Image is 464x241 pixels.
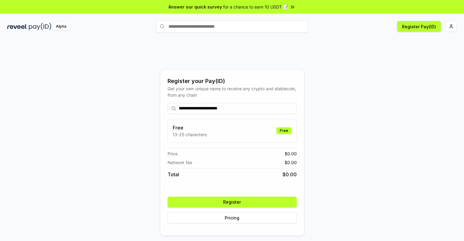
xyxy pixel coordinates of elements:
[397,21,441,32] button: Register Pay(ID)
[53,23,70,30] div: Alpha
[168,197,297,208] button: Register
[223,4,288,10] span: for a chance to earn 10 USDT 📝
[7,23,28,30] img: reveel_dark
[168,4,222,10] span: Answer our quick survey
[173,124,207,131] h3: Free
[168,171,179,178] span: Total
[168,77,297,85] div: Register your Pay(ID)
[168,85,297,98] div: Get your own unique name to receive any crypto and stablecoin, from any chain
[29,23,51,30] img: pay_id
[173,131,207,138] p: 13-25 characters
[285,150,297,157] span: $ 0.00
[285,159,297,166] span: $ 0.00
[276,127,292,134] div: Free
[168,150,178,157] span: Price
[168,212,297,223] button: Pricing
[168,159,192,166] span: Network fee
[282,171,297,178] span: $ 0.00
